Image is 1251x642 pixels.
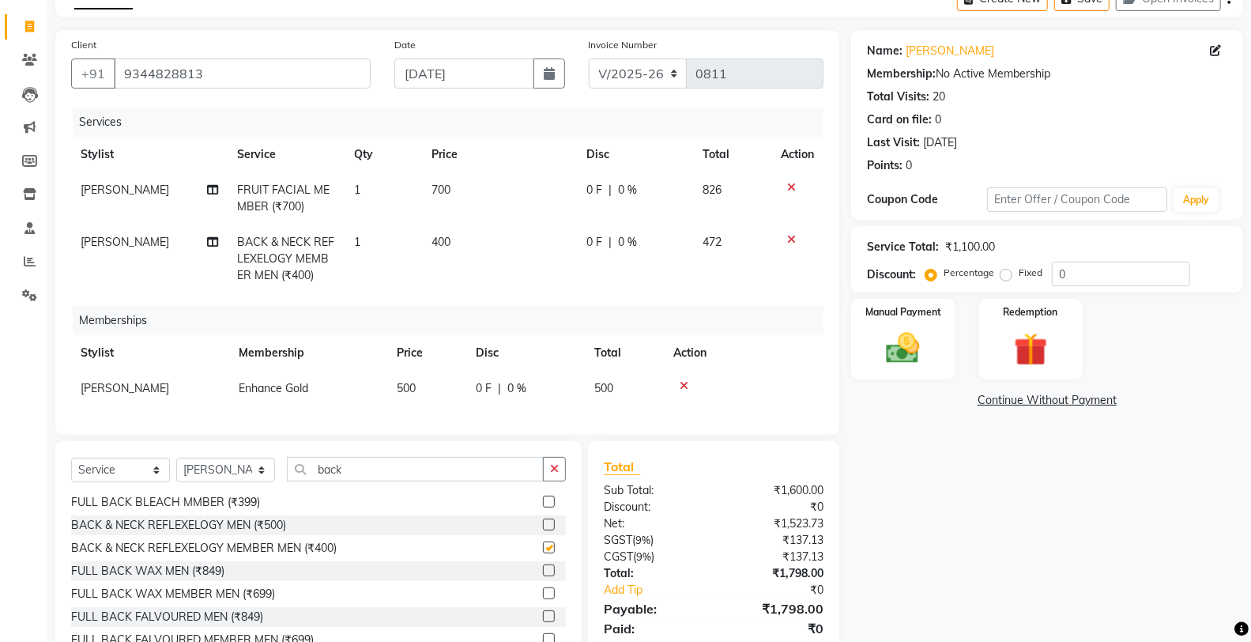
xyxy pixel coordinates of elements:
a: [PERSON_NAME] [906,43,994,59]
div: Membership: [867,66,936,82]
div: Payable: [592,599,714,618]
span: FRUIT FACIAL MEMBER (₹700) [237,183,330,213]
div: Last Visit: [867,134,920,151]
span: 0 % [618,234,637,251]
span: 500 [594,381,613,395]
div: 0 [935,111,941,128]
div: Total: [592,565,714,582]
div: Total Visits: [867,89,929,105]
div: Discount: [867,266,916,283]
span: 9% [635,534,650,546]
div: 20 [933,89,945,105]
div: BACK & NECK REFLEXELOGY MEN (₹500) [71,517,286,534]
th: Action [664,335,823,371]
span: BACK & NECK REFLEXELOGY MEMBER MEN (₹400) [237,235,334,282]
label: Fixed [1019,266,1042,280]
img: _cash.svg [876,329,930,368]
label: Client [71,38,96,52]
span: 9% [636,550,651,563]
span: [PERSON_NAME] [81,183,169,197]
th: Action [771,137,823,172]
div: FULL BACK WAX MEMBER MEN (₹699) [71,586,275,602]
th: Service [228,137,345,172]
label: Redemption [1004,305,1058,319]
div: Paid: [592,619,714,638]
span: [PERSON_NAME] [81,235,169,249]
th: Total [693,137,771,172]
div: [DATE] [923,134,957,151]
input: Search or Scan [287,457,544,481]
span: 500 [397,381,416,395]
label: Percentage [944,266,994,280]
div: No Active Membership [867,66,1227,82]
a: Continue Without Payment [854,392,1240,409]
span: | [609,182,612,198]
div: ₹1,798.00 [714,599,835,618]
div: ₹137.13 [714,549,835,565]
span: Total [604,459,640,475]
label: Manual Payment [865,305,941,319]
div: ₹137.13 [714,532,835,549]
th: Qty [345,137,422,172]
div: BACK & NECK REFLEXELOGY MEMBER MEN (₹400) [71,540,337,557]
button: Apply [1174,188,1219,212]
div: ₹0 [714,619,835,638]
span: | [498,380,501,397]
span: Enhance Gold [239,381,308,395]
th: Disc [466,335,585,371]
span: 0 % [507,380,526,397]
div: FULL BACK WAX MEN (₹849) [71,563,224,580]
div: ₹0 [734,582,835,599]
div: Sub Total: [592,482,714,499]
div: Card on file: [867,111,932,128]
input: Search by Name/Mobile/Email/Code [114,59,371,89]
label: Invoice Number [589,38,658,52]
input: Enter Offer / Coupon Code [987,187,1167,212]
th: Price [387,335,466,371]
span: SGST [604,533,632,547]
span: 0 % [618,182,637,198]
span: 400 [431,235,450,249]
span: 1 [354,183,360,197]
div: ( ) [592,549,714,565]
div: ( ) [592,532,714,549]
span: 472 [703,235,722,249]
span: CGST [604,549,633,564]
div: Coupon Code [867,191,987,208]
img: _gift.svg [1004,329,1058,370]
th: Total [585,335,664,371]
div: FULL BACK BLEACH MMBER (₹399) [71,494,260,511]
label: Date [394,38,416,52]
span: 826 [703,183,722,197]
div: ₹1,100.00 [945,239,995,255]
div: FULL BACK FALVOURED MEN (₹849) [71,609,263,625]
div: Discount: [592,499,714,515]
span: 0 F [586,234,602,251]
div: Name: [867,43,902,59]
span: 700 [431,183,450,197]
div: ₹0 [714,499,835,515]
span: 0 F [476,380,492,397]
th: Stylist [71,335,229,371]
th: Disc [577,137,693,172]
span: 1 [354,235,360,249]
button: +91 [71,59,115,89]
th: Stylist [71,137,228,172]
th: Price [422,137,577,172]
div: Services [73,108,835,137]
div: Service Total: [867,239,939,255]
th: Membership [229,335,387,371]
div: ₹1,523.73 [714,515,835,532]
div: Memberships [73,306,835,335]
div: ₹1,798.00 [714,565,835,582]
div: ₹1,600.00 [714,482,835,499]
span: | [609,234,612,251]
a: Add Tip [592,582,733,599]
span: 0 F [586,182,602,198]
div: Points: [867,157,902,174]
div: 0 [906,157,912,174]
div: Net: [592,515,714,532]
span: [PERSON_NAME] [81,381,169,395]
